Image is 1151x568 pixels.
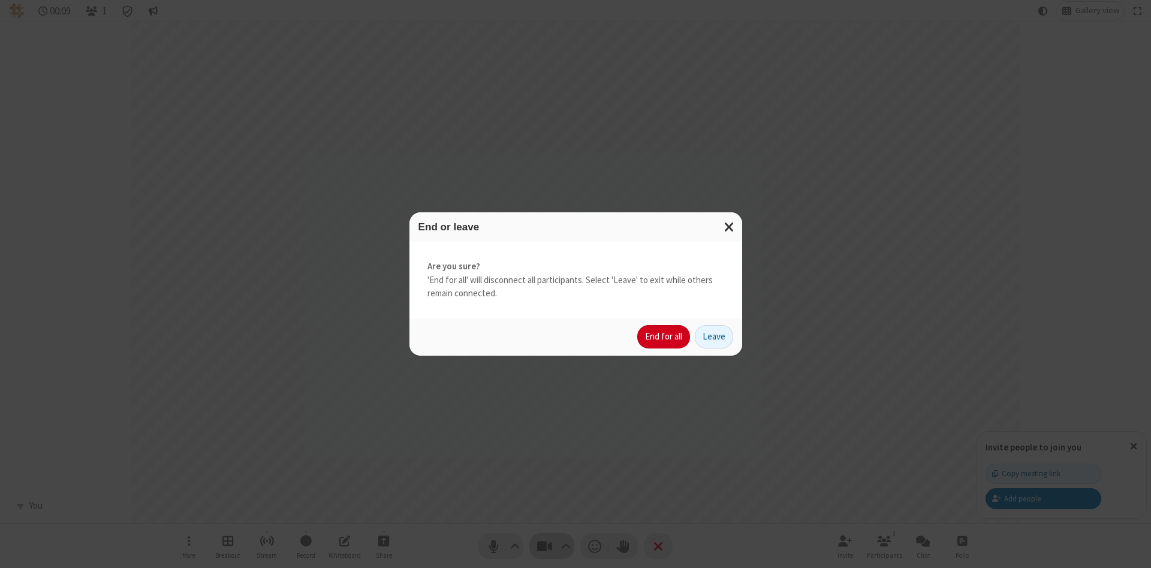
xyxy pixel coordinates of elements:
[717,212,742,242] button: Close modal
[427,260,724,274] strong: Are you sure?
[695,325,733,349] button: Leave
[418,221,733,233] h3: End or leave
[637,325,690,349] button: End for all
[409,242,742,318] div: 'End for all' will disconnect all participants. Select 'Leave' to exit while others remain connec...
